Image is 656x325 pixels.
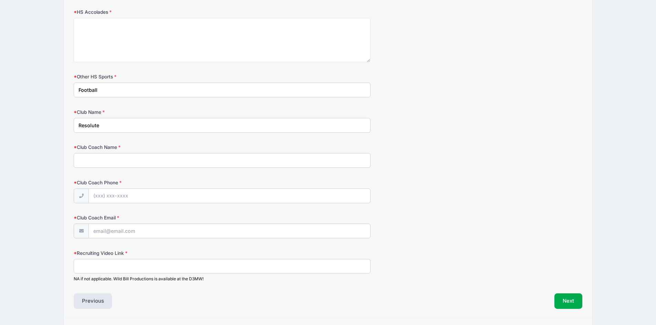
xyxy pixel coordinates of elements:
div: NA if not applicable. Wild Bill Productions is available at the D3MW! [74,276,371,282]
label: Recruiting Video Link [74,250,243,257]
label: Club Coach Name [74,144,243,151]
label: Other HS Sports [74,73,243,80]
label: HS Accolades [74,9,243,15]
button: Previous [74,293,112,309]
label: Club Name [74,109,243,116]
label: Club Coach Phone [74,179,243,186]
input: email@email.com [88,224,370,238]
label: Club Coach Email [74,214,243,221]
input: (xxx) xxx-xxxx [88,188,370,203]
button: Next [554,293,582,309]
